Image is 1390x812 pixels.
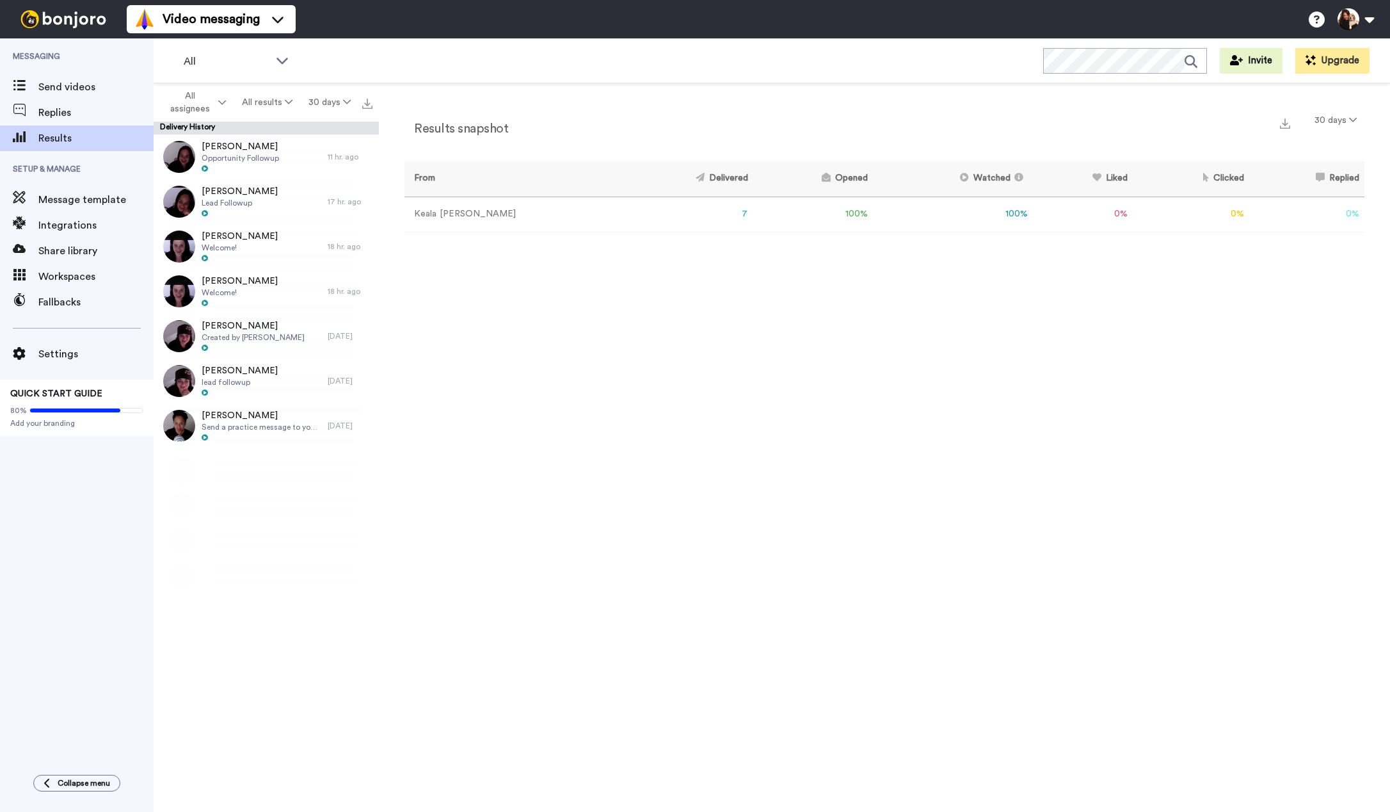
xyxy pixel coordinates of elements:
[404,197,621,232] td: Keala [PERSON_NAME]
[163,275,195,307] img: dbe36af1-8cf9-4927-a993-de36843911f6-thumb.jpg
[328,152,372,162] div: 11 hr. ago
[202,185,278,198] span: [PERSON_NAME]
[38,192,154,207] span: Message template
[202,409,321,422] span: [PERSON_NAME]
[362,99,372,109] img: export.svg
[300,91,358,114] button: 30 days
[184,54,269,69] span: All
[404,122,508,136] h2: Results snapshot
[156,85,234,120] button: All assignees
[58,778,110,788] span: Collapse menu
[621,161,753,197] th: Delivered
[202,364,278,377] span: [PERSON_NAME]
[1033,197,1133,232] td: 0 %
[38,243,154,259] span: Share library
[234,91,301,114] button: All results
[328,241,372,252] div: 18 hr. ago
[163,320,195,352] img: 2b70b1c9-ed2d-4b96-a187-df641b3d936a-thumb.jpg
[163,231,195,263] img: dbe36af1-8cf9-4927-a993-de36843911f6-thumb.jpg
[15,10,111,28] img: bj-logo-header-white.svg
[154,134,379,179] a: [PERSON_NAME]Opportunity Followup11 hr. ago
[154,314,379,359] a: [PERSON_NAME]Created by [PERSON_NAME][DATE]
[38,346,154,362] span: Settings
[328,376,372,386] div: [DATE]
[202,275,278,288] span: [PERSON_NAME]
[621,197,753,232] td: 7
[358,93,376,112] button: Export all results that match these filters now.
[202,422,321,432] span: Send a practice message to yourself
[1133,161,1249,197] th: Clicked
[163,186,195,218] img: 4de5f28c-eb92-494c-90e2-897a2eba1875-thumb.jpg
[38,79,154,95] span: Send videos
[38,131,154,146] span: Results
[1220,48,1282,74] button: Invite
[163,141,195,173] img: 04d01e43-f298-41c7-b232-20dddeeaae42-thumb.jpg
[164,90,216,115] span: All assignees
[163,10,260,28] span: Video messaging
[1033,161,1133,197] th: Liked
[404,161,621,197] th: From
[1295,48,1370,74] button: Upgrade
[202,230,278,243] span: [PERSON_NAME]
[1307,109,1364,132] button: 30 days
[328,197,372,207] div: 17 hr. ago
[1133,197,1249,232] td: 0 %
[202,243,278,253] span: Welcome!
[163,365,195,397] img: 6b2c56df-41c8-410c-8833-73589302f686-thumb.jpg
[163,410,195,442] img: 34410bac-f0a5-4c70-87d0-38e797929a81-thumb.jpg
[10,405,27,416] span: 80%
[38,218,154,233] span: Integrations
[38,295,154,310] span: Fallbacks
[753,161,873,197] th: Opened
[328,286,372,296] div: 18 hr. ago
[1249,197,1364,232] td: 0 %
[38,105,154,120] span: Replies
[10,389,102,398] span: QUICK START GUIDE
[154,224,379,269] a: [PERSON_NAME]Welcome!18 hr. ago
[753,197,873,232] td: 100 %
[154,359,379,403] a: [PERSON_NAME]lead followup[DATE]
[154,269,379,314] a: [PERSON_NAME]Welcome!18 hr. ago
[328,331,372,341] div: [DATE]
[202,198,278,208] span: Lead Followup
[154,403,379,448] a: [PERSON_NAME]Send a practice message to yourself[DATE]
[154,179,379,224] a: [PERSON_NAME]Lead Followup17 hr. ago
[202,140,279,153] span: [PERSON_NAME]
[154,122,379,134] div: Delivery History
[873,161,1033,197] th: Watched
[202,332,305,343] span: Created by [PERSON_NAME]
[202,320,305,332] span: [PERSON_NAME]
[10,418,143,428] span: Add your branding
[328,421,372,431] div: [DATE]
[202,377,278,387] span: lead followup
[1276,113,1294,132] button: Export a summary of each team member’s results that match this filter now.
[202,153,279,163] span: Opportunity Followup
[873,197,1033,232] td: 100 %
[33,775,120,792] button: Collapse menu
[1249,161,1364,197] th: Replied
[38,269,154,284] span: Workspaces
[134,9,155,29] img: vm-color.svg
[202,288,278,298] span: Welcome!
[1280,118,1290,129] img: export.svg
